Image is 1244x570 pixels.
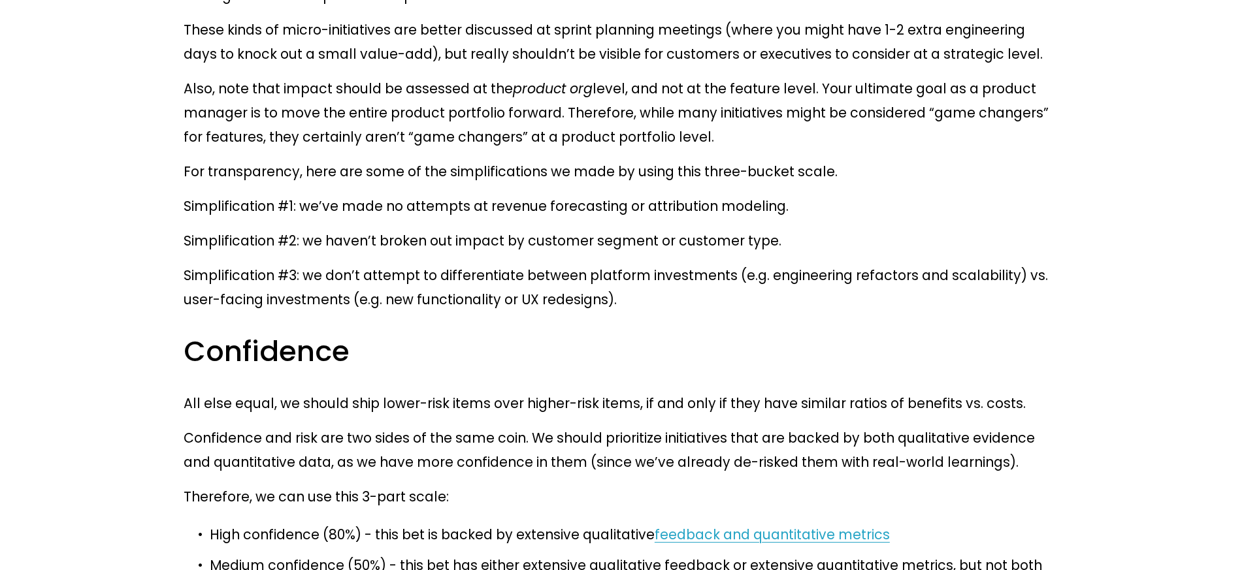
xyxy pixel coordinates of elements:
p: For transparency, here are some of the simplifications we made by using this three-bucket scale. [184,159,1060,183]
p: Confidence and risk are two sides of the same coin. We should prioritize initiatives that are bac... [184,426,1060,474]
p: Therefore, we can use this 3-part scale: [184,484,1060,509]
a: feedback and quantitative metrics [655,525,890,544]
p: All else equal, we should ship lower-risk items over higher-risk items, if and only if they have ... [184,391,1060,415]
p: High confidence (80%) - this bet is backed by extensive qualitative [210,522,1060,546]
p: Simplification #2: we haven’t broken out impact by customer segment or customer type. [184,229,1060,253]
p: Also, note that impact should be assessed at the level, and not at the feature level. Your ultima... [184,76,1060,149]
em: product org [513,79,593,98]
h3: Confidence [184,332,1060,370]
p: Simplification #1: we’ve made no attempts at revenue forecasting or attribution modeling. [184,194,1060,218]
p: These kinds of micro-initiatives are better discussed at sprint planning meetings (where you migh... [184,18,1060,66]
p: Simplification #3: we don’t attempt to differentiate between platform investments (e.g. engineeri... [184,263,1060,311]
